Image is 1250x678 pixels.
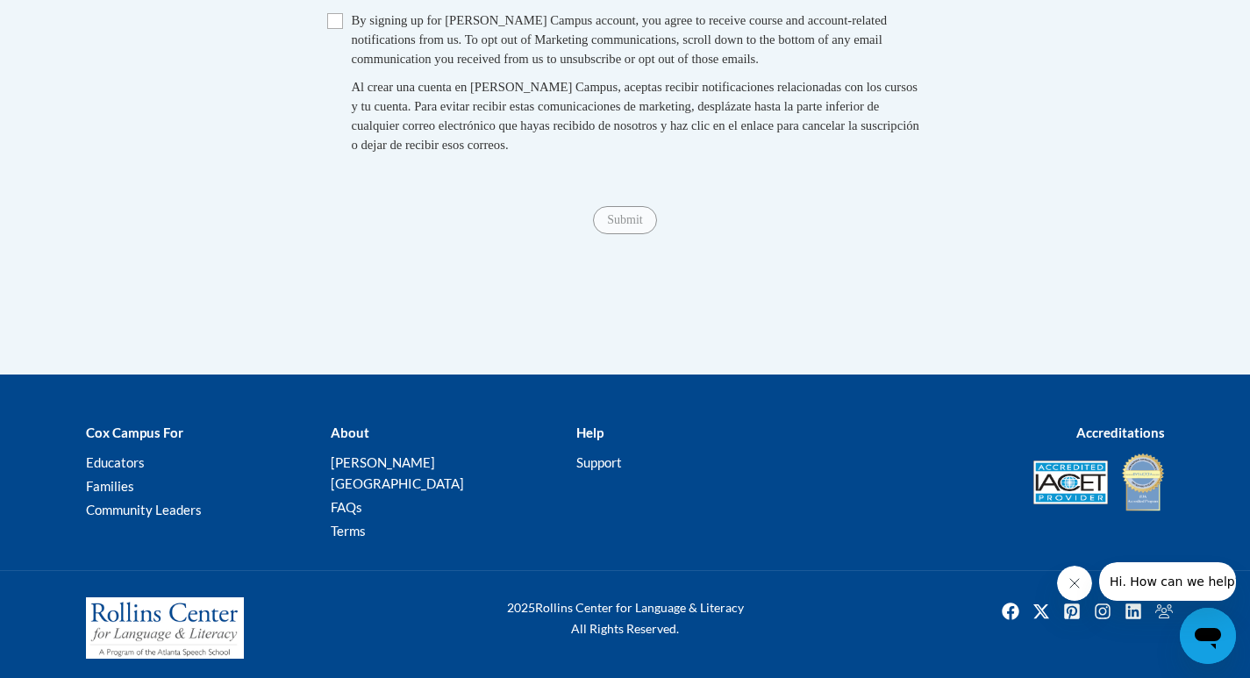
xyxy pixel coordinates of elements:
a: Instagram [1089,597,1117,625]
a: FAQs [331,499,362,515]
iframe: Message from company [1099,562,1236,601]
img: Pinterest icon [1058,597,1086,625]
input: Submit [593,206,656,234]
span: By signing up for [PERSON_NAME] Campus account, you agree to receive course and account-related n... [352,13,888,66]
a: Facebook Group [1150,597,1178,625]
span: Hi. How can we help? [11,12,142,26]
b: About [331,425,369,440]
a: Linkedin [1119,597,1147,625]
img: Facebook group icon [1150,597,1178,625]
b: Help [576,425,604,440]
img: Facebook icon [996,597,1025,625]
a: Twitter [1027,597,1055,625]
a: [PERSON_NAME][GEOGRAPHIC_DATA] [331,454,464,491]
img: Instagram icon [1089,597,1117,625]
b: Accreditations [1076,425,1165,440]
a: Families [86,478,134,494]
img: Rollins Center for Language & Literacy - A Program of the Atlanta Speech School [86,597,244,659]
b: Cox Campus For [86,425,183,440]
img: IDA® Accredited [1121,452,1165,513]
a: Educators [86,454,145,470]
iframe: Button to launch messaging window [1180,608,1236,664]
a: Terms [331,523,366,539]
a: Pinterest [1058,597,1086,625]
img: Twitter icon [1027,597,1055,625]
img: Accredited IACET® Provider [1033,460,1108,504]
img: LinkedIn icon [1119,597,1147,625]
a: Support [576,454,622,470]
span: 2025 [507,600,535,615]
iframe: Close message [1057,566,1092,601]
a: Facebook [996,597,1025,625]
a: Community Leaders [86,502,202,517]
div: Rollins Center for Language & Literacy All Rights Reserved. [441,597,810,639]
span: Al crear una cuenta en [PERSON_NAME] Campus, aceptas recibir notificaciones relacionadas con los ... [352,80,919,152]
